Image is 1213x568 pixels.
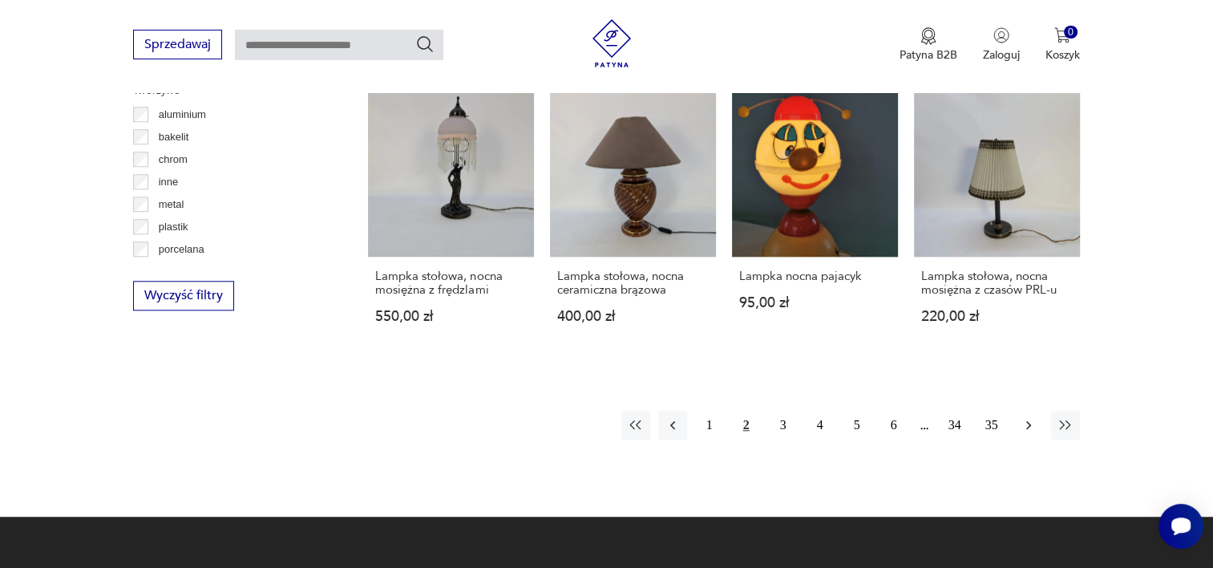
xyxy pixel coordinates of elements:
[159,196,184,213] p: metal
[1054,27,1070,43] img: Ikona koszyka
[588,19,636,67] img: Patyna - sklep z meblami i dekoracjami vintage
[921,270,1073,297] h3: Lampka stołowa, nocna mosiężna z czasów PRL-u
[557,310,709,323] p: 400,00 zł
[900,27,957,63] a: Ikona medaluPatyna B2B
[732,91,898,355] a: Lampka nocna pajacykLampka nocna pajacyk95,00 zł
[900,47,957,63] p: Patyna B2B
[133,281,234,310] button: Wyczyść filtry
[921,310,1073,323] p: 220,00 zł
[159,128,189,146] p: bakelit
[920,27,936,45] img: Ikona medalu
[1158,504,1203,549] iframe: Smartsupp widget button
[695,411,724,440] button: 1
[914,91,1080,355] a: Lampka stołowa, nocna mosiężna z czasów PRL-uLampka stołowa, nocna mosiężna z czasów PRL-u220,00 zł
[1064,26,1078,39] div: 0
[550,91,716,355] a: Lampka stołowa, nocna ceramiczna brązowaLampka stołowa, nocna ceramiczna brązowa400,00 zł
[159,263,192,281] p: porcelit
[159,151,188,168] p: chrom
[375,310,527,323] p: 550,00 zł
[159,173,179,191] p: inne
[557,270,709,297] h3: Lampka stołowa, nocna ceramiczna brązowa
[993,27,1009,43] img: Ikonka użytkownika
[133,40,222,51] a: Sprzedawaj
[159,218,188,236] p: plastik
[375,270,527,297] h3: Lampka stołowa, nocna mosiężna z frędzlami
[879,411,908,440] button: 6
[739,270,891,283] h3: Lampka nocna pajacyk
[415,34,435,54] button: Szukaj
[983,27,1020,63] button: Zaloguj
[368,91,534,355] a: Lampka stołowa, nocna mosiężna z frędzlamiLampka stołowa, nocna mosiężna z frędzlami550,00 zł
[940,411,969,440] button: 34
[983,47,1020,63] p: Zaloguj
[739,296,891,310] p: 95,00 zł
[159,241,204,258] p: porcelana
[1045,47,1080,63] p: Koszyk
[900,27,957,63] button: Patyna B2B
[732,411,761,440] button: 2
[1045,27,1080,63] button: 0Koszyk
[159,106,206,124] p: aluminium
[769,411,798,440] button: 3
[843,411,871,440] button: 5
[806,411,835,440] button: 4
[977,411,1006,440] button: 35
[133,30,222,59] button: Sprzedawaj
